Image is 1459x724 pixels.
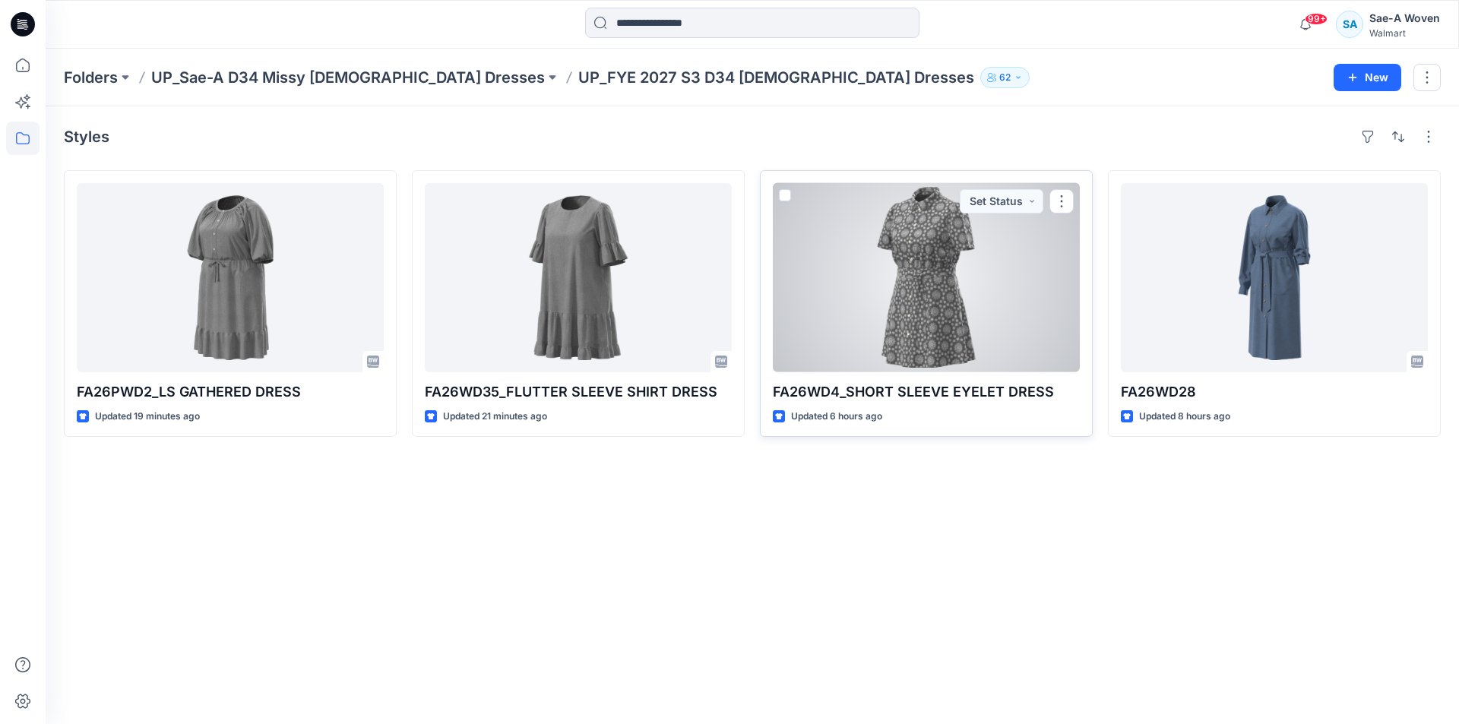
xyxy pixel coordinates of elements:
[64,67,118,88] a: Folders
[1369,27,1440,39] div: Walmart
[77,381,384,403] p: FA26PWD2_LS GATHERED DRESS
[773,381,1080,403] p: FA26WD4_SHORT SLEEVE EYELET DRESS
[791,409,882,425] p: Updated 6 hours ago
[578,67,974,88] p: UP_FYE 2027 S3 D34 [DEMOGRAPHIC_DATA] Dresses
[1139,409,1230,425] p: Updated 8 hours ago
[425,183,732,372] a: FA26WD35_FLUTTER SLEEVE SHIRT DRESS
[1369,9,1440,27] div: Sae-A Woven
[999,69,1011,86] p: 62
[773,183,1080,372] a: FA26WD4_SHORT SLEEVE EYELET DRESS
[1336,11,1363,38] div: SA
[64,128,109,146] h4: Styles
[443,409,547,425] p: Updated 21 minutes ago
[980,67,1030,88] button: 62
[1121,381,1428,403] p: FA26WD28
[425,381,732,403] p: FA26WD35_FLUTTER SLEEVE SHIRT DRESS
[1121,183,1428,372] a: FA26WD28
[1334,64,1401,91] button: New
[77,183,384,372] a: FA26PWD2_LS GATHERED DRESS
[95,409,200,425] p: Updated 19 minutes ago
[151,67,545,88] a: UP_Sae-A D34 Missy [DEMOGRAPHIC_DATA] Dresses
[1305,13,1328,25] span: 99+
